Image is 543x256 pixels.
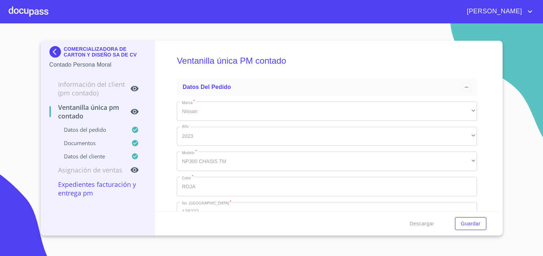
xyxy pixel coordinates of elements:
[49,180,146,197] p: Expedientes Facturación y Entrega PM
[49,80,131,97] p: Información del Client (PM contado)
[461,6,534,17] button: account of current user
[461,219,480,228] span: Guardar
[49,166,131,174] p: Asignación de Ventas
[177,102,477,121] div: Nissan
[455,217,486,230] button: Guardar
[177,127,477,146] div: 2023
[410,219,434,228] span: Descargar
[49,60,146,69] p: Contado Persona Moral
[49,46,64,58] img: Docupass spot blue
[49,46,146,60] div: COMERCIALIZADORA DE CARTON Y DISEÑO SA DE CV
[177,78,477,96] div: Datos del pedido
[461,6,526,17] span: [PERSON_NAME]
[49,126,132,133] p: Datos del pedido
[49,139,132,147] p: Documentos
[177,46,477,76] h5: Ventanilla única PM contado
[177,152,477,171] div: NP300 CHASIS TM
[407,217,437,230] button: Descargar
[49,153,132,160] p: Datos del cliente
[183,84,231,90] span: Datos del pedido
[49,103,131,120] p: Ventanilla única PM contado
[64,46,146,58] p: COMERCIALIZADORA DE CARTON Y DISEÑO SA DE CV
